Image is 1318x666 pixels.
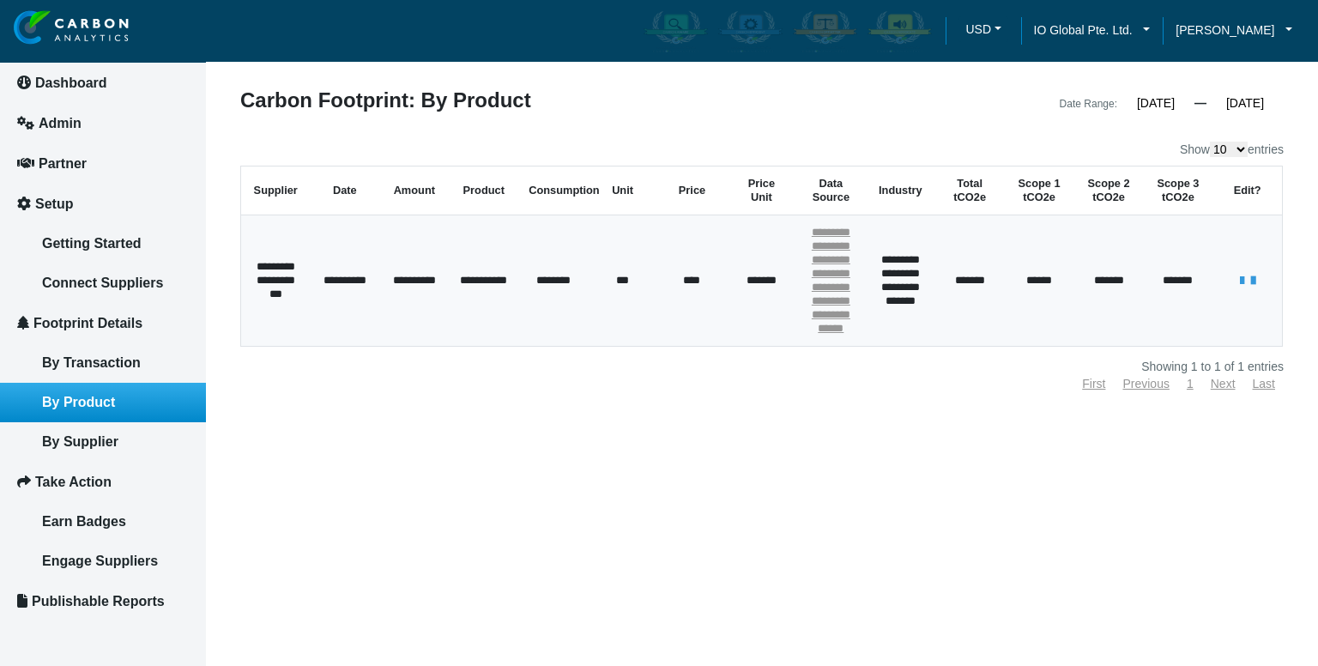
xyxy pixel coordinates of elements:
a: First [1082,377,1105,391]
div: Carbon Footprint: By Product [227,90,762,114]
img: carbon-efficient-enabled.png [718,9,783,52]
th: Supplier: activate to sort column ascending [241,166,311,215]
img: carbon-aware-enabled.png [644,9,708,52]
th: Price [657,166,727,215]
span: IO Global Pte. Ltd. [1034,21,1133,39]
a: IO Global Pte. Ltd. [1021,21,1164,39]
th: Scope 3 tCO2e: activate to sort column ascending [1143,166,1212,215]
span: Take Action [35,475,112,489]
input: Enter your email address [22,209,313,247]
button: USD [958,16,1007,42]
th: Date: activate to sort column ascending [310,166,379,215]
span: Earn Badges [42,514,126,529]
label: Show entries [1180,142,1284,157]
span: — [1194,96,1206,110]
th: Consumption [518,166,588,215]
textarea: Type your message and hit 'Enter' [22,260,313,514]
span: Footprint Details [33,316,142,330]
th: Total tCO2e: activate to sort column ascending [935,166,1005,215]
span: Connect Suppliers [42,275,163,290]
th: Scope 2 tCO2e: activate to sort column ascending [1074,166,1144,215]
div: Carbon Offsetter [789,6,861,56]
span: Engage Suppliers [42,554,158,568]
span: By Supplier [42,434,118,449]
a: 1 [1187,377,1194,391]
input: Enter your last name [22,159,313,197]
th: Amount: activate to sort column ascending [379,166,449,215]
span: By Product [42,395,115,409]
span: Admin [39,116,82,130]
span: Publishable Reports [32,594,165,608]
em: Start Chat [233,529,311,552]
div: Showing 1 to 1 of 1 entries [240,360,1284,372]
div: Carbon Advocate [864,6,935,56]
div: Carbon Aware [640,6,711,56]
img: carbon-advocate-enabled.png [868,9,932,52]
a: USDUSD [946,16,1020,46]
th: Scope 1 tCO2e: activate to sort column ascending [1005,166,1074,215]
img: insight-logo-2.png [14,10,129,45]
th: Edit? [1212,166,1282,215]
th: Price Unit [727,166,796,215]
span: Setup [35,197,73,211]
span: Partner [39,156,87,171]
img: carbon-offsetter-enabled.png [793,9,857,52]
div: Carbon Efficient [715,6,786,56]
div: Minimize live chat window [281,9,323,50]
th: Product [449,166,518,215]
div: Chat with us now [115,96,314,118]
span: By Transaction [42,355,141,370]
span: Getting Started [42,236,142,251]
span: Dashboard [35,76,107,90]
div: Navigation go back [19,94,45,120]
a: [PERSON_NAME] [1163,21,1305,39]
th: Unit [588,166,657,215]
select: Showentries [1210,142,1248,157]
th: Industry: activate to sort column ascending [866,166,935,215]
th: Data Source [796,166,866,215]
span: [PERSON_NAME] [1176,21,1274,39]
a: Next [1211,377,1236,391]
a: Last [1253,377,1275,391]
a: Previous [1122,377,1169,391]
div: Date Range: [1060,94,1117,114]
